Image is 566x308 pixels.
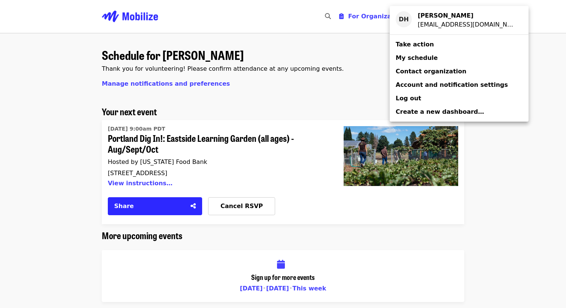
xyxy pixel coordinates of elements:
[390,51,529,65] a: My schedule
[418,20,517,29] div: danahenson93@gmail.com
[390,38,529,51] a: Take action
[418,12,474,19] strong: [PERSON_NAME]
[390,105,529,119] a: Create a new dashboard…
[390,9,529,31] a: DH[PERSON_NAME][EMAIL_ADDRESS][DOMAIN_NAME]
[390,92,529,105] a: Log out
[396,11,412,27] div: DH
[396,95,421,102] span: Log out
[418,11,517,20] div: Dana Henson
[396,81,508,88] span: Account and notification settings
[396,68,466,75] span: Contact organization
[396,108,484,115] span: Create a new dashboard…
[390,65,529,78] a: Contact organization
[396,54,438,61] span: My schedule
[390,78,529,92] a: Account and notification settings
[396,41,434,48] span: Take action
